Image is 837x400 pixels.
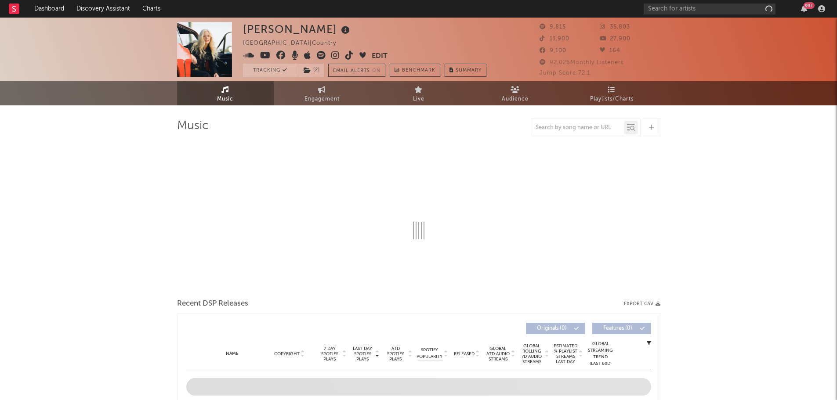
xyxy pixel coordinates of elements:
span: Live [413,94,424,105]
a: Audience [467,81,564,105]
button: Export CSV [624,301,660,306]
span: Global Rolling 7D Audio Streams [520,343,544,364]
span: Released [454,351,475,357]
span: 35,803 [600,24,630,30]
button: 99+ [801,5,807,12]
button: Tracking [243,64,298,77]
span: Features ( 0 ) [598,326,638,331]
div: 99 + [804,2,815,9]
span: 164 [600,48,620,54]
button: Edit [372,51,388,62]
div: [GEOGRAPHIC_DATA] | Country [243,38,346,49]
span: Benchmark [402,65,435,76]
span: ( 2 ) [298,64,324,77]
button: (2) [298,64,324,77]
span: Audience [502,94,529,105]
span: Playlists/Charts [590,94,634,105]
span: 9,815 [540,24,566,30]
span: Music [217,94,233,105]
span: Global ATD Audio Streams [486,346,510,362]
span: Jump Score: 72.1 [540,70,590,76]
div: [PERSON_NAME] [243,22,352,36]
em: On [372,68,380,73]
span: 9,100 [540,48,566,54]
button: Email AlertsOn [328,64,385,77]
span: ATD Spotify Plays [384,346,407,362]
div: Global Streaming Trend (Last 60D) [587,341,614,367]
a: Benchmark [390,64,440,77]
span: 11,900 [540,36,569,42]
a: Live [370,81,467,105]
button: Features(0) [592,323,651,334]
span: 27,900 [600,36,630,42]
span: 92,026 Monthly Listeners [540,60,624,65]
span: Copyright [274,351,300,357]
input: Search for artists [644,4,775,14]
span: Originals ( 0 ) [532,326,572,331]
button: Summary [445,64,486,77]
span: Recent DSP Releases [177,299,248,309]
span: 7 Day Spotify Plays [318,346,341,362]
a: Music [177,81,274,105]
input: Search by song name or URL [531,124,624,131]
span: Spotify Popularity [417,347,442,360]
a: Playlists/Charts [564,81,660,105]
span: Estimated % Playlist Streams Last Day [554,343,578,364]
a: Engagement [274,81,370,105]
span: Last Day Spotify Plays [351,346,374,362]
span: Summary [456,68,482,73]
span: Engagement [304,94,340,105]
div: Name [204,350,261,357]
button: Originals(0) [526,323,585,334]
